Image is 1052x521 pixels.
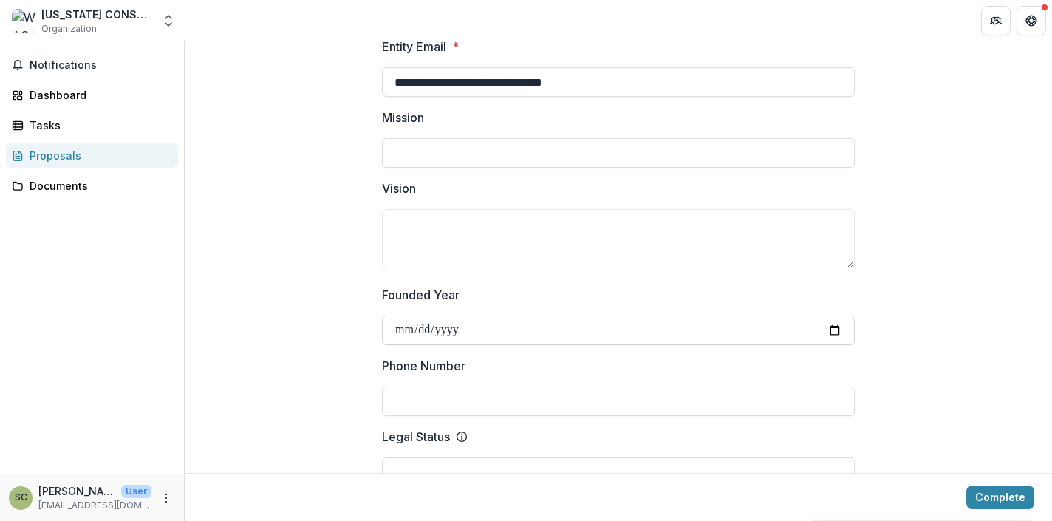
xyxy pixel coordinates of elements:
div: Dashboard [30,87,166,103]
button: Complete [966,486,1034,509]
button: Notifications [6,53,178,77]
p: Legal Status [382,428,450,446]
img: WASHINGTON CONSERVATORY OF MUSIC [12,9,35,33]
p: Founded Year [382,286,460,304]
a: Dashboard [6,83,178,107]
p: [EMAIL_ADDRESS][DOMAIN_NAME] [38,499,151,512]
a: Tasks [6,113,178,137]
button: Get Help [1017,6,1046,35]
a: Proposals [6,143,178,168]
button: More [157,489,175,507]
p: Vision [382,180,416,197]
div: Shawn Crosby [15,493,27,503]
button: Open entity switcher [158,6,179,35]
p: User [121,485,151,498]
div: Proposals [30,148,166,163]
div: [US_STATE] CONSERVATORY OF MUSIC [41,7,152,22]
div: Documents [30,178,166,194]
p: Mission [382,109,424,126]
button: Partners [981,6,1011,35]
p: Entity Email [382,38,446,55]
span: Notifications [30,59,172,72]
p: Phone Number [382,357,465,375]
div: Tasks [30,118,166,133]
a: Documents [6,174,178,198]
span: Organization [41,22,97,35]
p: [PERSON_NAME] [38,483,115,499]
